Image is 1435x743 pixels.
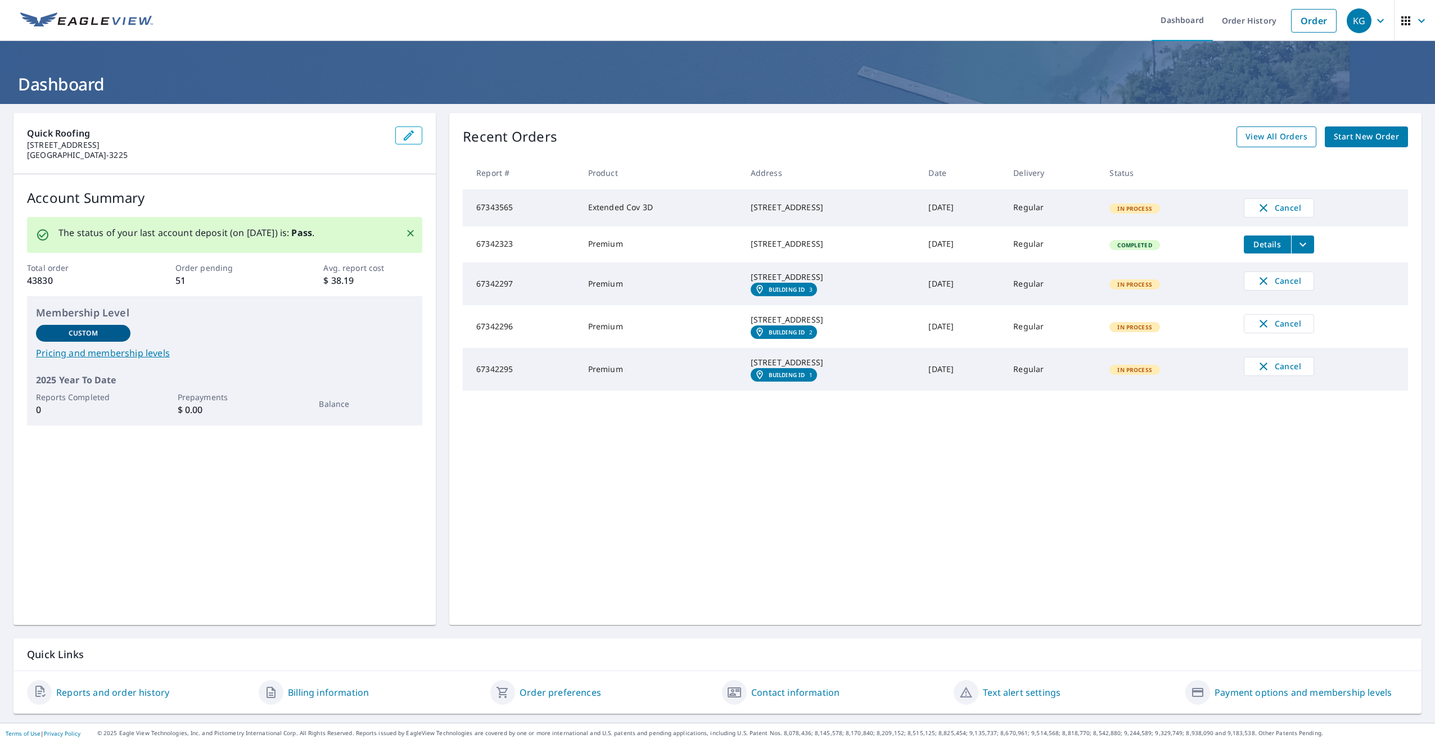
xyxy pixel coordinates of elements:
[463,226,579,262] td: 67342323
[579,262,742,305] td: Premium
[751,202,911,213] div: [STREET_ADDRESS]
[579,156,742,189] th: Product
[1004,348,1100,391] td: Regular
[44,730,80,737] a: Privacy Policy
[751,325,818,339] a: Building ID2
[1004,305,1100,348] td: Regular
[751,314,911,325] div: [STREET_ADDRESS]
[1244,314,1314,333] button: Cancel
[1251,239,1284,250] span: Details
[769,329,805,336] em: Building ID
[323,274,422,287] p: $ 38.19
[1215,686,1392,699] a: Payment options and membership levels
[751,357,911,368] div: [STREET_ADDRESS]
[178,391,272,403] p: Prepayments
[579,305,742,348] td: Premium
[463,126,557,147] p: Recent Orders
[1291,9,1337,33] a: Order
[1325,126,1408,147] a: Start New Order
[751,686,840,699] a: Contact information
[919,305,1004,348] td: [DATE]
[579,189,742,226] td: Extended Cov 3D
[1244,357,1314,376] button: Cancel
[1111,280,1159,288] span: In Process
[919,348,1004,391] td: [DATE]
[579,348,742,391] td: Premium
[1347,8,1371,33] div: KG
[1246,130,1307,144] span: View All Orders
[97,729,1429,737] p: © 2025 Eagle View Technologies, Inc. and Pictometry International Corp. All Rights Reserved. Repo...
[6,730,40,737] a: Terms of Use
[1111,205,1159,212] span: In Process
[919,189,1004,226] td: [DATE]
[983,686,1061,699] a: Text alert settings
[751,368,818,382] a: Building ID1
[1004,226,1100,262] td: Regular
[403,226,418,241] button: Close
[1111,241,1158,249] span: Completed
[323,262,422,274] p: Avg. report cost
[1256,201,1302,215] span: Cancel
[1256,317,1302,330] span: Cancel
[27,188,422,208] p: Account Summary
[6,730,80,737] p: |
[36,391,130,403] p: Reports Completed
[463,262,579,305] td: 67342297
[1256,360,1302,373] span: Cancel
[1244,235,1291,253] button: detailsBtn-67342323
[919,262,1004,305] td: [DATE]
[1334,130,1399,144] span: Start New Order
[463,305,579,348] td: 67342296
[463,348,579,391] td: 67342295
[319,398,413,410] p: Balance
[13,73,1422,96] h1: Dashboard
[27,274,126,287] p: 43830
[1111,366,1159,374] span: In Process
[463,189,579,226] td: 67343565
[1100,156,1234,189] th: Status
[36,373,413,387] p: 2025 Year To Date
[1244,271,1314,291] button: Cancel
[751,238,911,250] div: [STREET_ADDRESS]
[520,686,601,699] a: Order preferences
[742,156,920,189] th: Address
[1256,274,1302,288] span: Cancel
[1004,262,1100,305] td: Regular
[769,372,805,378] em: Building ID
[27,126,386,140] p: Quick Roofing
[769,286,805,293] em: Building ID
[463,156,579,189] th: Report #
[288,686,369,699] a: Billing information
[1244,198,1314,218] button: Cancel
[178,403,272,416] p: $ 0.00
[20,12,153,29] img: EV Logo
[36,403,130,416] p: 0
[27,150,386,160] p: [GEOGRAPHIC_DATA]-3225
[27,647,1408,662] p: Quick Links
[579,226,742,262] td: Premium
[175,262,274,274] p: Order pending
[1004,189,1100,226] td: Regular
[36,346,413,360] a: Pricing and membership levels
[27,262,126,274] p: Total order
[919,156,1004,189] th: Date
[751,271,911,283] div: [STREET_ADDRESS]
[69,328,98,338] p: Custom
[36,305,413,320] p: Membership Level
[291,226,312,239] b: Pass
[919,226,1004,262] td: [DATE]
[1291,235,1314,253] button: filesDropdownBtn-67342323
[58,226,314,239] p: The status of your last account deposit (on [DATE]) is: .
[56,686,169,699] a: Reports and order history
[175,274,274,287] p: 51
[27,140,386,150] p: [STREET_ADDRESS]
[751,283,818,296] a: Building ID3
[1004,156,1100,189] th: Delivery
[1237,126,1316,147] a: View All Orders
[1111,323,1159,331] span: In Process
